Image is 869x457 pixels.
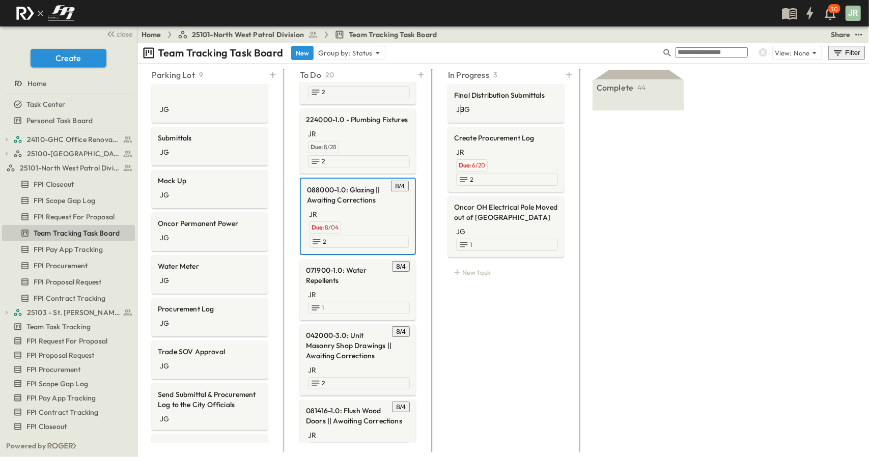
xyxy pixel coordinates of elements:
[402,263,406,270] span: 4
[26,421,67,432] span: FPI Closeout
[794,48,810,58] p: None
[456,226,465,237] div: JG
[318,48,351,58] p: Group by:
[395,182,399,190] span: 8
[396,328,400,335] span: 8
[392,326,410,337] button: Tracking Date Menu
[20,163,120,173] span: 25101-North West Patrol Division
[349,30,437,40] span: Team Tracking Task Board
[26,407,99,417] span: FPI Contract Tracking
[27,307,120,318] span: 25103 - St. [PERSON_NAME] Phase 2
[396,263,400,270] span: 8
[26,336,107,346] span: FPI Request For Proposal
[34,212,115,222] span: FPI Request For Proposal
[199,70,203,80] p: 9
[2,131,135,148] div: test
[142,30,161,40] a: Home
[27,134,120,145] span: 24110-GHC Office Renovations
[2,304,135,321] div: test
[448,69,489,81] p: In Progress
[402,403,406,411] span: 4
[353,48,373,58] p: Status
[846,6,861,21] div: JR
[597,81,633,94] p: Complete
[311,143,323,151] span: Due:
[160,233,169,243] div: JG
[158,46,283,60] p: Team Tracking Task Board
[160,147,169,157] div: JG
[2,258,135,274] div: test
[325,223,339,231] span: 8/04
[31,49,106,67] button: Create
[34,228,120,238] span: Team Tracking Task Board
[2,209,135,225] div: test
[325,70,334,80] p: 20
[456,147,464,157] div: JR
[396,403,400,411] span: 8
[158,304,262,314] span: Procurement Log
[300,69,321,81] p: To Do
[2,418,135,435] div: test
[2,241,135,258] div: test
[26,116,93,126] span: Personal Task Board
[399,182,401,190] span: /
[26,350,94,360] span: FPI Proposal Request
[460,104,470,115] div: JG
[291,46,314,60] button: New
[152,69,195,81] p: Parking Lot
[158,347,262,357] span: Trade SOV Approval
[456,104,464,115] div: JB
[34,195,95,206] span: FPI Scope Gap Log
[2,274,135,290] div: test
[2,347,135,363] div: test
[2,192,135,209] div: test
[2,160,135,176] div: test
[392,402,410,412] button: Tracking Date Menu
[34,244,103,254] span: FPI Pay App Tracking
[308,290,316,300] div: JR
[12,3,78,24] img: c8d7d1ed905e502e8f77bf7063faec64e13b34fdb1f2bdd94b0e311fc34f8000.png
[2,225,135,241] div: test
[324,143,337,151] span: 8/28
[308,430,316,440] div: JR
[472,161,486,169] span: 6/20
[158,261,262,271] span: Water Meter
[400,403,402,411] span: /
[306,265,410,285] span: 071900-1.0: Water Repellents
[775,48,792,58] p: View:
[27,149,120,159] span: 25100-Vanguard Prep School
[2,376,135,392] div: test
[2,390,135,406] div: test
[831,5,838,13] p: 30
[160,361,169,371] div: JG
[322,88,325,96] span: 2
[34,261,88,271] span: FPI Procurement
[306,406,410,426] span: 081416-1.0: Flush Wood Doors || Awaiting Corrections
[400,328,402,335] span: /
[2,404,135,420] div: test
[2,333,135,349] div: test
[322,379,325,387] span: 2
[309,209,317,219] div: JR
[853,28,865,41] button: test
[160,190,169,200] div: JG
[454,202,558,222] span: Oncor OH Electrical Pole Moved out of [GEOGRAPHIC_DATA]
[637,82,646,93] p: 44
[448,265,564,279] div: New task
[117,29,133,39] span: close
[160,275,169,285] div: JG
[470,176,473,184] span: 2
[308,365,316,375] div: JR
[192,30,304,40] span: 25101-North West Patrol Division
[832,47,861,59] div: Filter
[312,223,324,231] span: Due:
[158,176,262,186] span: Mock Up
[831,30,851,40] div: Share
[2,176,135,192] div: test
[34,293,106,303] span: FPI Contract Tracking
[401,182,405,190] span: 4
[160,414,169,424] div: JG
[470,241,472,249] span: 1
[322,157,325,165] span: 2
[160,318,169,328] div: JG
